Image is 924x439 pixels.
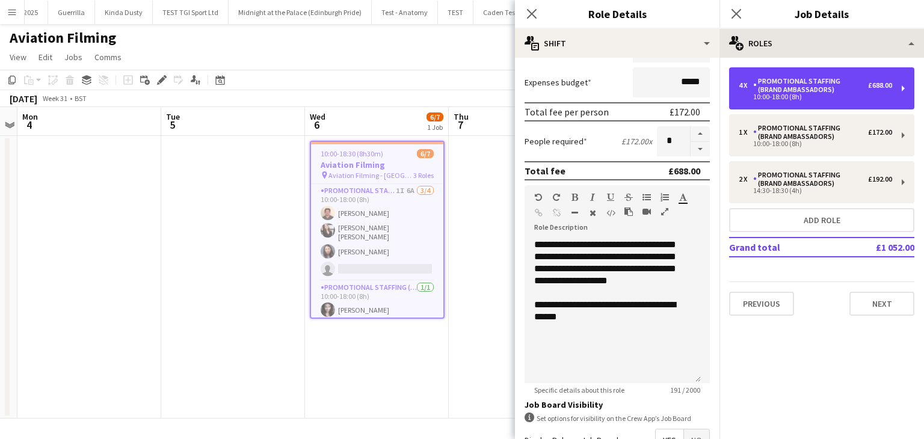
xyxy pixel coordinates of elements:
div: BST [75,94,87,103]
button: Bold [570,192,579,202]
button: Fullscreen [661,207,669,216]
h3: Job Details [719,6,924,22]
span: Wed [310,111,325,122]
button: Next [849,292,914,316]
button: Test - Anatomy [372,1,438,24]
button: Paste as plain text [624,207,633,216]
button: Clear Formatting [588,208,597,218]
button: Undo [534,192,543,202]
div: [DATE] [10,93,37,105]
span: Tue [166,111,180,122]
button: Strikethrough [624,192,633,202]
button: HTML Code [606,208,615,218]
div: Promotional Staffing (Brand Ambassadors) [753,171,868,188]
h1: Aviation Filming [10,29,116,47]
button: Horizontal Line [570,208,579,218]
div: 10:00-18:00 (8h) [739,94,892,100]
div: £192.00 [868,175,892,183]
span: 10:00-18:30 (8h30m) [321,149,383,158]
span: 7 [452,118,469,132]
div: 4 x [739,81,753,90]
div: £688.00 [868,81,892,90]
a: View [5,49,31,65]
span: Thu [454,111,469,122]
button: Redo [552,192,561,202]
app-card-role: Promotional Staffing (Brand Ambassadors)1I6A3/410:00-18:00 (8h)[PERSON_NAME][PERSON_NAME] [PERSON... [311,184,443,281]
div: 14:30-18:30 (4h) [739,188,892,194]
span: 6 [308,118,325,132]
div: 10:00-18:00 (8h) [739,141,892,147]
button: Ordered List [661,192,669,202]
div: Total fee [525,165,565,177]
span: Mon [22,111,38,122]
button: Italic [588,192,597,202]
label: Expenses budget [525,77,591,88]
a: Comms [90,49,126,65]
div: 1 Job [427,123,443,132]
span: 5 [164,118,180,132]
label: People required [525,136,587,147]
button: Underline [606,192,615,202]
a: Jobs [60,49,87,65]
app-job-card: 10:00-18:30 (8h30m)6/7Aviation Filming Aviation Filming - [GEOGRAPHIC_DATA]3 RolesPromotional Sta... [310,141,445,319]
span: Aviation Filming - [GEOGRAPHIC_DATA] [328,171,413,180]
span: 191 / 2000 [661,385,710,394]
button: Text Color [679,192,687,202]
button: Kinda Dusty [95,1,153,24]
span: 6/7 [427,112,443,121]
button: Add role [729,208,914,232]
span: View [10,52,26,63]
span: Comms [94,52,122,63]
button: Increase [691,126,710,142]
app-card-role: Promotional Staffing (Brand Ambassadors)1/110:00-18:00 (8h)[PERSON_NAME] [311,281,443,322]
div: Roles [719,29,924,58]
div: Set options for visibility on the Crew App’s Job Board [525,413,710,424]
button: Unordered List [642,192,651,202]
div: £172.00 [868,128,892,137]
button: TEST [438,1,473,24]
button: Caden Test StreetPR [473,1,554,24]
span: Edit [38,52,52,63]
td: £1 052.00 [839,238,914,257]
a: Edit [34,49,57,65]
div: 2 x [739,175,753,183]
span: Jobs [64,52,82,63]
div: Promotional Staffing (Brand Ambassadors) [753,77,868,94]
div: £172.00 x [621,136,652,147]
button: Guerrilla [48,1,95,24]
div: Promotional Staffing (Brand Ambassadors) [753,124,868,141]
button: Previous [729,292,794,316]
h3: Aviation Filming [311,159,443,170]
td: Grand total [729,238,839,257]
span: Specific details about this role [525,385,634,394]
div: 1 x [739,128,753,137]
span: 6/7 [417,149,434,158]
div: Total fee per person [525,106,609,118]
h3: Job Board Visibility [525,399,710,410]
div: £688.00 [668,165,700,177]
span: Week 31 [40,94,70,103]
button: TEST TGI Sport Ltd [153,1,229,24]
div: Shift [515,29,719,58]
button: Midnight at the Palace (Edinburgh Pride) [229,1,372,24]
h3: Role Details [515,6,719,22]
button: Insert video [642,207,651,216]
div: £172.00 [670,106,700,118]
span: 3 Roles [413,171,434,180]
span: 4 [20,118,38,132]
button: Decrease [691,142,710,157]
